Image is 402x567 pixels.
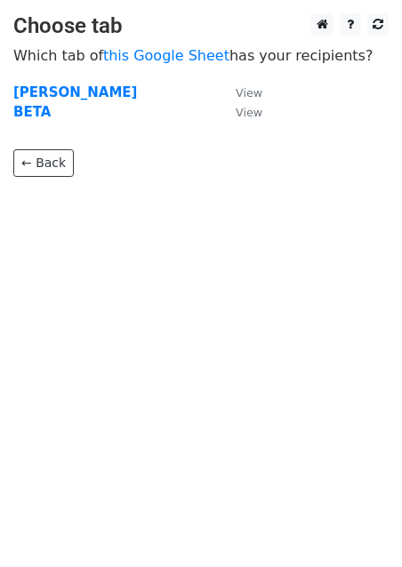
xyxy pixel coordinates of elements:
[13,13,389,39] h3: Choose tab
[218,104,262,120] a: View
[13,46,389,65] p: Which tab of has your recipients?
[236,86,262,100] small: View
[236,106,262,119] small: View
[13,84,137,100] a: [PERSON_NAME]
[103,47,229,64] a: this Google Sheet
[13,104,51,120] a: BETA
[13,149,74,177] a: ← Back
[218,84,262,100] a: View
